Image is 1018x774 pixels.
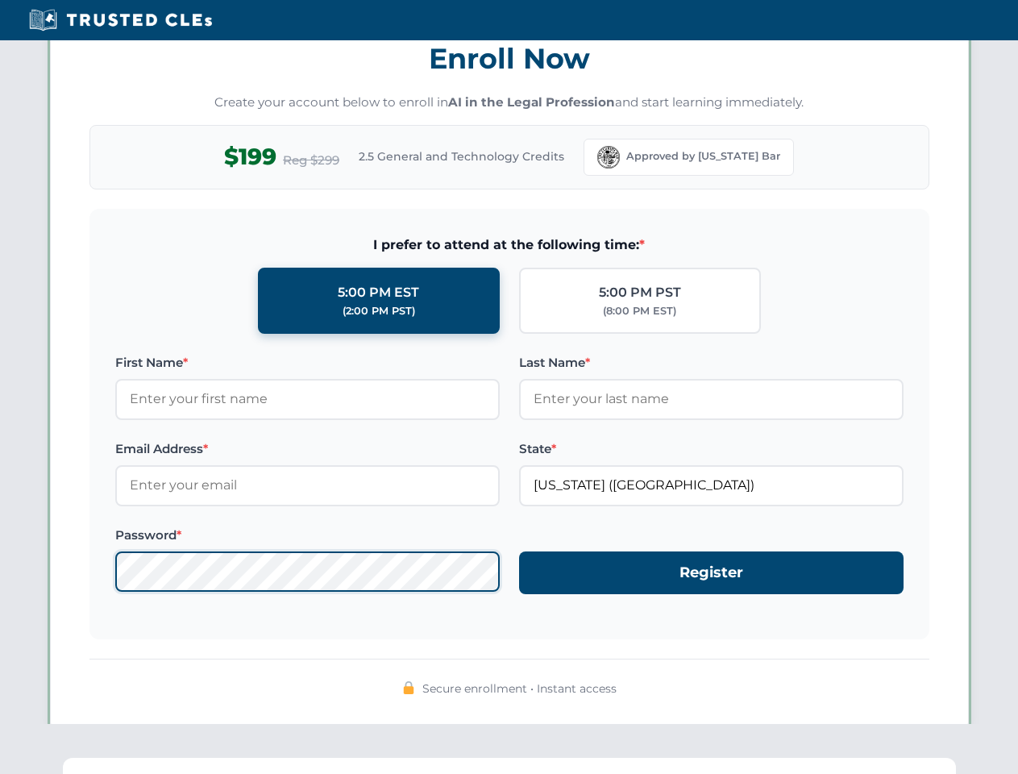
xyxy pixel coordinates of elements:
[115,379,500,419] input: Enter your first name
[115,526,500,545] label: Password
[338,282,419,303] div: 5:00 PM EST
[519,439,904,459] label: State
[519,551,904,594] button: Register
[89,94,929,112] p: Create your account below to enroll in and start learning immediately.
[115,235,904,256] span: I prefer to attend at the following time:
[519,379,904,419] input: Enter your last name
[89,33,929,84] h3: Enroll Now
[359,148,564,165] span: 2.5 General and Technology Credits
[115,465,500,506] input: Enter your email
[422,680,617,697] span: Secure enrollment • Instant access
[224,139,276,175] span: $199
[603,303,676,319] div: (8:00 PM EST)
[599,282,681,303] div: 5:00 PM PST
[115,353,500,372] label: First Name
[448,94,615,110] strong: AI in the Legal Profession
[283,151,339,170] span: Reg $299
[24,8,217,32] img: Trusted CLEs
[519,465,904,506] input: Florida (FL)
[519,353,904,372] label: Last Name
[597,146,620,169] img: Florida Bar
[115,439,500,459] label: Email Address
[343,303,415,319] div: (2:00 PM PST)
[626,148,780,164] span: Approved by [US_STATE] Bar
[402,681,415,694] img: 🔒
